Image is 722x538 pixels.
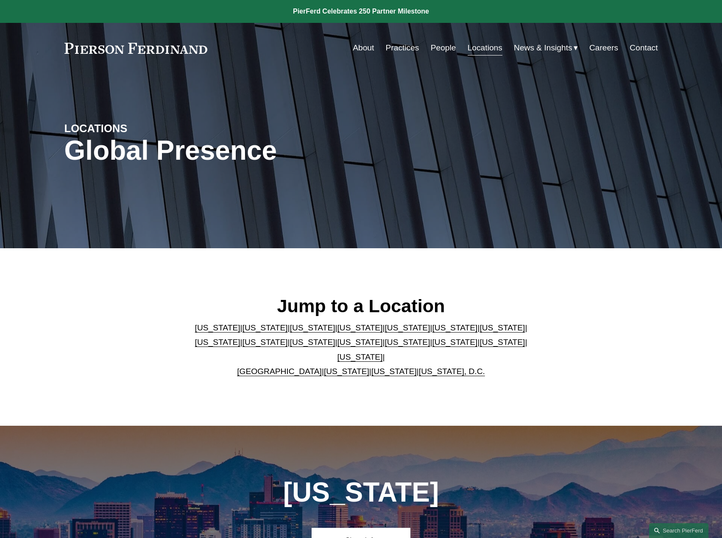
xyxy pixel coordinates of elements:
a: [US_STATE] [337,323,383,332]
a: [US_STATE] [385,338,430,347]
a: Locations [468,40,502,56]
a: [US_STATE] [324,367,369,376]
a: [US_STATE] [290,338,335,347]
a: [US_STATE] [243,323,288,332]
a: [US_STATE] [479,338,525,347]
a: [US_STATE] [371,367,417,376]
a: [US_STATE] [432,338,477,347]
a: [US_STATE] [337,338,383,347]
a: [US_STATE] [385,323,430,332]
a: [GEOGRAPHIC_DATA] [237,367,322,376]
a: [US_STATE] [290,323,335,332]
a: People [431,40,456,56]
a: Search this site [649,523,708,538]
a: Careers [589,40,618,56]
a: [US_STATE] [432,323,477,332]
h1: [US_STATE] [237,477,485,508]
a: folder dropdown [514,40,578,56]
span: News & Insights [514,41,572,55]
h4: LOCATIONS [64,122,213,135]
a: Practices [386,40,419,56]
a: [US_STATE] [479,323,525,332]
p: | | | | | | | | | | | | | | | | | | [188,321,534,379]
a: Contact [630,40,658,56]
a: [US_STATE] [243,338,288,347]
h1: Global Presence [64,135,460,166]
a: [US_STATE] [337,352,383,361]
a: About [353,40,374,56]
a: [US_STATE], D.C. [419,367,485,376]
a: [US_STATE] [195,338,240,347]
a: [US_STATE] [195,323,240,332]
h2: Jump to a Location [188,295,534,317]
